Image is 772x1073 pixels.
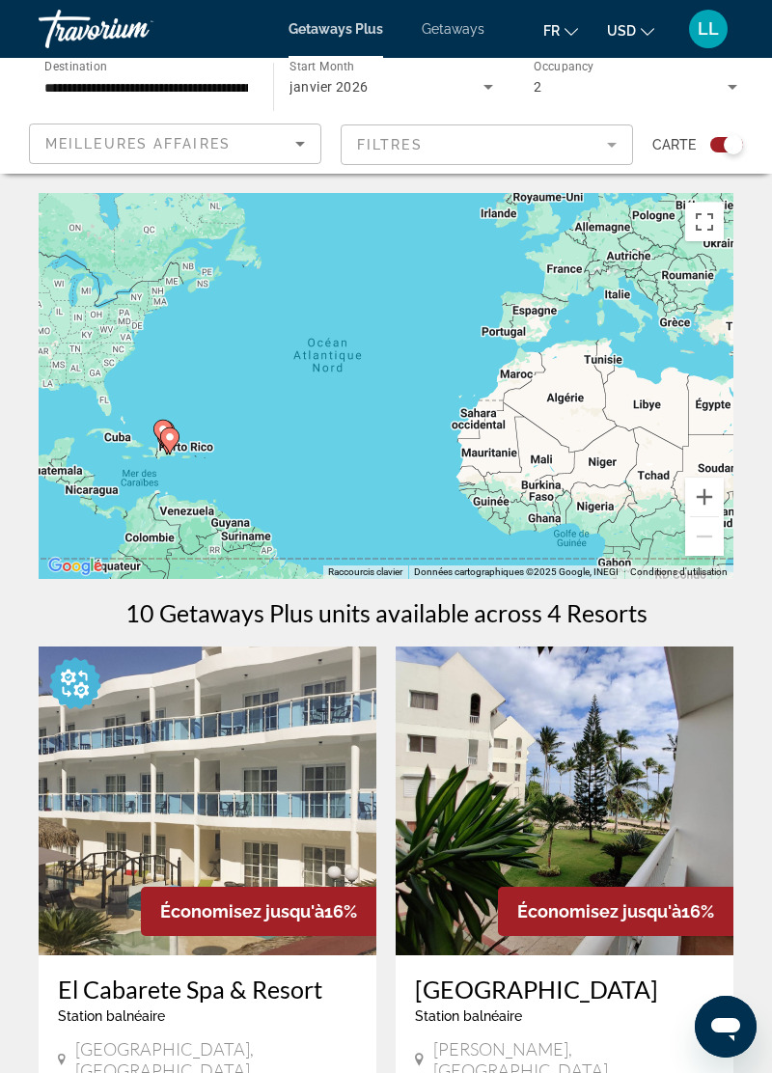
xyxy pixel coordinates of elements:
button: Passer en plein écran [685,203,724,241]
span: Station balnéaire [58,1008,165,1024]
h1: 10 Getaways Plus units available across 4 Resorts [125,598,648,627]
button: Zoom arrière [685,517,724,556]
span: Économisez jusqu'à [160,901,324,922]
a: Conditions d'utilisation (s'ouvre dans un nouvel onglet) [630,566,728,577]
a: Travorium [39,4,232,54]
button: Filter [341,124,633,166]
button: Zoom avant [685,478,724,516]
a: El Cabarete Spa & Resort [58,975,357,1004]
button: Change language [543,16,578,44]
span: Meilleures affaires [45,136,231,151]
span: Occupancy [534,60,594,73]
span: Carte [652,131,696,158]
mat-select: Sort by [45,132,305,155]
span: 2 [534,79,541,95]
img: 3930E01X.jpg [396,647,733,955]
a: Getaways Plus [289,21,383,37]
div: 16% [141,887,376,936]
a: [GEOGRAPHIC_DATA] [415,975,714,1004]
span: Station balnéaire [415,1008,522,1024]
span: Destination [44,59,107,72]
img: Google [43,554,107,579]
span: Économisez jusqu'à [517,901,681,922]
div: 16% [498,887,733,936]
span: LL [698,19,719,39]
img: D826E01X.jpg [39,647,376,955]
iframe: Bouton de lancement de la fenêtre de messagerie [695,996,757,1058]
button: Change currency [607,16,654,44]
span: Données cartographiques ©2025 Google, INEGI [414,566,619,577]
span: Start Month [289,60,354,73]
button: Raccourcis clavier [328,565,402,579]
span: USD [607,23,636,39]
span: janvier 2026 [289,79,368,95]
span: fr [543,23,560,39]
button: User Menu [683,9,733,49]
a: Ouvrir cette zone dans Google Maps (dans une nouvelle fenêtre) [43,554,107,579]
a: Getaways [422,21,484,37]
